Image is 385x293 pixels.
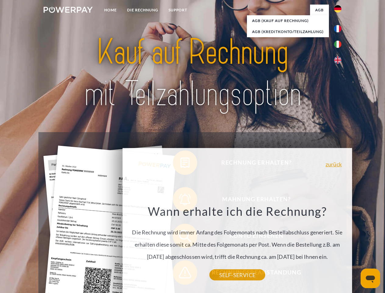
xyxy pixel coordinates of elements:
[126,204,348,275] div: Die Rechnung wird immer Anfang des Folgemonats nach Bestellabschluss generiert. Sie erhalten dies...
[247,15,329,26] a: AGB (Kauf auf Rechnung)
[334,41,341,48] img: it
[44,7,93,13] img: logo-powerpay-white.svg
[209,269,265,280] a: SELF-SERVICE
[334,56,341,64] img: en
[58,29,327,117] img: title-powerpay_de.svg
[122,5,163,16] a: DIE RECHNUNG
[126,204,348,219] h3: Wann erhalte ich die Rechnung?
[334,5,341,13] img: de
[99,5,122,16] a: Home
[361,269,380,288] iframe: Schaltfläche zum Öffnen des Messaging-Fensters
[310,5,329,16] a: agb
[163,5,192,16] a: SUPPORT
[326,161,342,167] a: zurück
[247,26,329,37] a: AGB (Kreditkonto/Teilzahlung)
[334,25,341,32] img: fr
